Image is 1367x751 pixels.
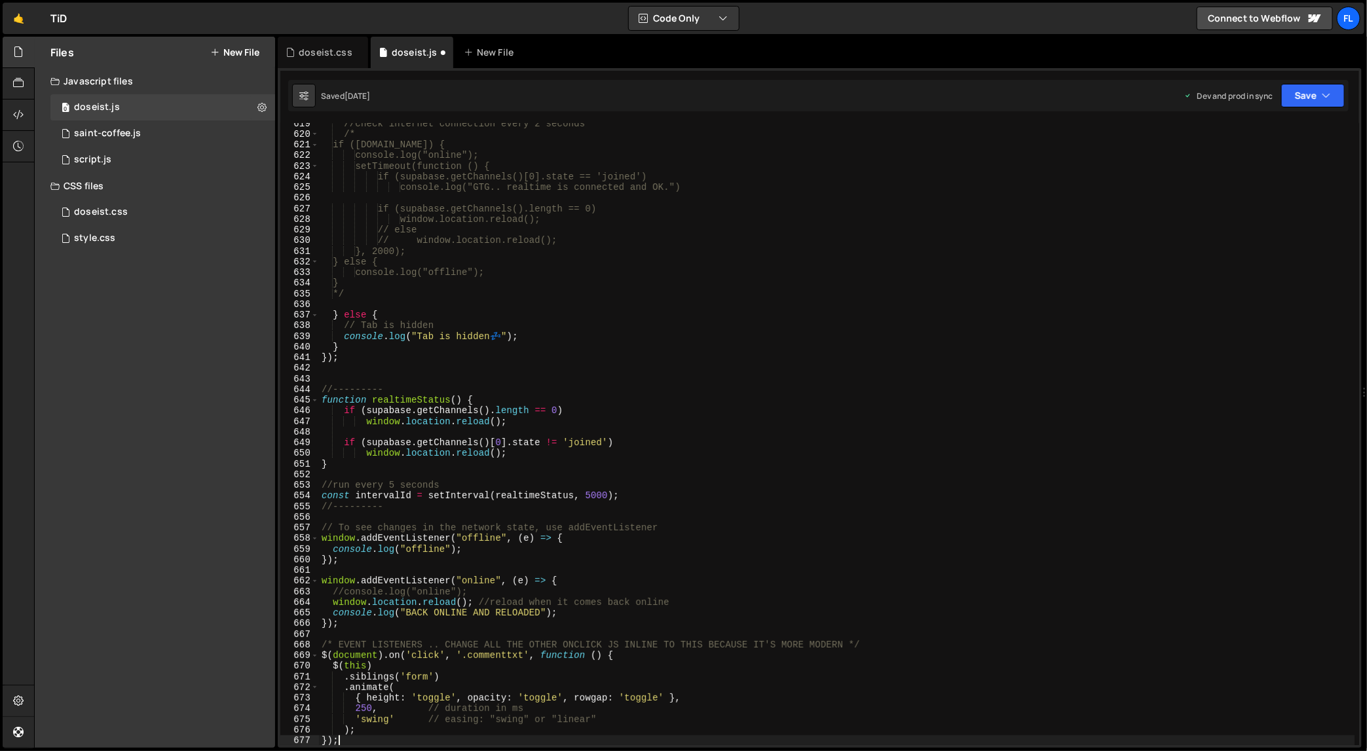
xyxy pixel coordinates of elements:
div: 619 [280,119,319,129]
span: 0 [62,103,69,114]
div: 674 [280,703,319,714]
div: 647 [280,416,319,427]
div: 643 [280,374,319,384]
div: 628 [280,214,319,225]
div: 655 [280,502,319,512]
div: TiD [50,10,67,26]
div: 637 [280,310,319,320]
div: 654 [280,490,319,501]
div: Javascript files [35,68,275,94]
div: 677 [280,735,319,746]
button: Code Only [629,7,739,30]
div: 627 [280,204,319,214]
div: 652 [280,469,319,480]
div: 625 [280,182,319,192]
div: doseist.js [74,101,120,113]
div: 642 [280,363,319,373]
div: doseist.css [74,206,128,218]
div: 658 [280,533,319,543]
div: 624 [280,172,319,182]
div: 622 [280,150,319,160]
div: 634 [280,278,319,288]
div: 639 [280,331,319,342]
div: 640 [280,342,319,352]
div: saint-coffee.js [74,128,141,139]
div: 620 [280,129,319,139]
div: 4604/24567.js [50,147,275,173]
a: 🤙 [3,3,35,34]
button: New File [210,47,259,58]
div: 649 [280,437,319,448]
div: 665 [280,608,319,618]
div: 671 [280,672,319,682]
div: doseist.js [392,46,438,59]
div: 659 [280,544,319,555]
div: 4604/27020.js [50,120,275,147]
div: 633 [280,267,319,278]
div: 636 [280,299,319,310]
div: 661 [280,565,319,576]
div: 644 [280,384,319,395]
div: Dev and prod in sync [1184,90,1273,101]
div: 621 [280,139,319,150]
div: 663 [280,587,319,597]
div: 629 [280,225,319,235]
div: 668 [280,640,319,650]
div: 664 [280,597,319,608]
div: CSS files [35,173,275,199]
h2: Files [50,45,74,60]
div: 646 [280,405,319,416]
div: Saved [321,90,371,101]
div: 650 [280,448,319,458]
div: 4604/25434.css [50,225,275,251]
div: 651 [280,459,319,469]
div: 656 [280,512,319,522]
div: doseist.css [299,46,352,59]
div: 670 [280,661,319,671]
a: Fl [1337,7,1360,30]
div: 638 [280,320,319,331]
div: New File [464,46,519,59]
div: 630 [280,235,319,246]
div: 4604/37981.js [50,94,275,120]
div: 667 [280,629,319,640]
div: 626 [280,192,319,203]
div: 662 [280,576,319,586]
div: 645 [280,395,319,405]
div: 666 [280,618,319,629]
div: 676 [280,725,319,735]
div: 673 [280,693,319,703]
div: script.js [74,154,111,166]
div: 660 [280,555,319,565]
div: 632 [280,257,319,267]
div: 672 [280,682,319,693]
div: 657 [280,522,319,533]
div: 623 [280,161,319,172]
div: 641 [280,352,319,363]
button: Save [1281,84,1345,107]
div: 675 [280,714,319,725]
div: 648 [280,427,319,437]
div: 653 [280,480,319,490]
div: 635 [280,289,319,299]
div: 4604/42100.css [50,199,275,225]
a: Connect to Webflow [1197,7,1333,30]
div: 669 [280,650,319,661]
div: [DATE] [345,90,371,101]
div: style.css [74,232,115,244]
div: 631 [280,246,319,257]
